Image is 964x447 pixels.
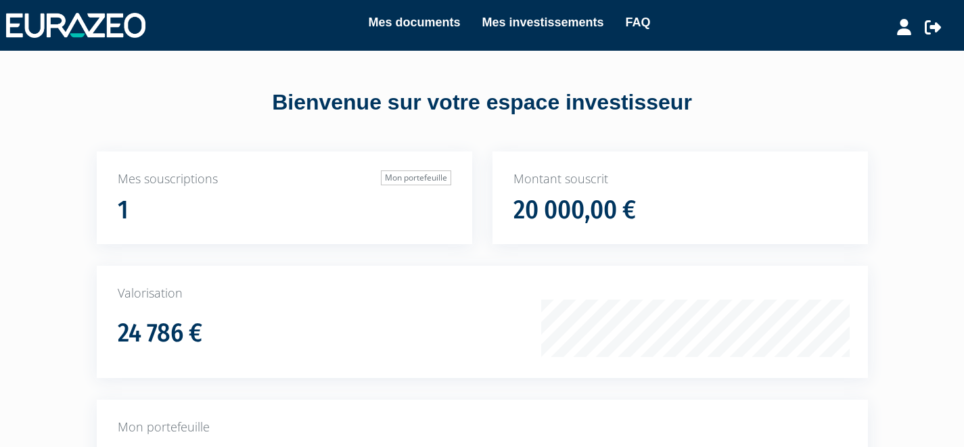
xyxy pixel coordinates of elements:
a: Mon portefeuille [381,170,451,185]
h1: 20 000,00 € [513,196,636,225]
p: Montant souscrit [513,170,847,188]
h1: 1 [118,196,129,225]
a: FAQ [626,13,651,32]
p: Mon portefeuille [118,419,847,436]
a: Mes investissements [482,13,603,32]
h1: 24 786 € [118,319,202,348]
div: Bienvenue sur votre espace investisseur [66,87,898,118]
p: Valorisation [118,285,847,302]
p: Mes souscriptions [118,170,451,188]
a: Mes documents [368,13,460,32]
img: 1732889491-logotype_eurazeo_blanc_rvb.png [6,13,145,37]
